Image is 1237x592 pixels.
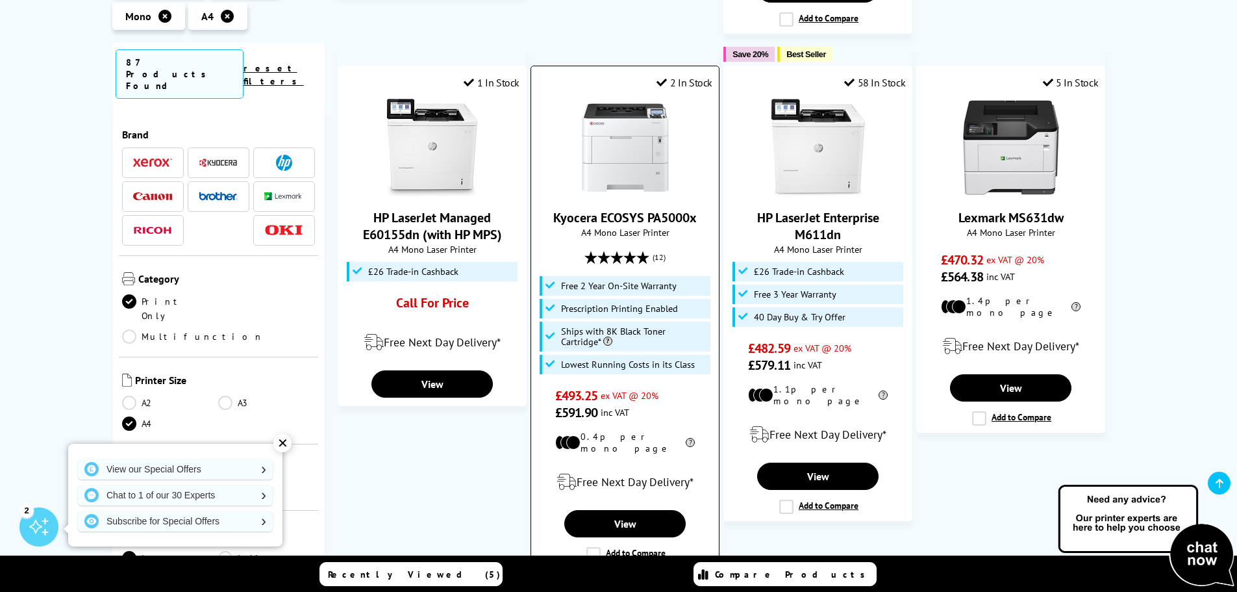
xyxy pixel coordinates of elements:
a: Lexmark [264,188,303,205]
a: Lexmark MS631dw [962,186,1060,199]
a: View our Special Offers [78,459,273,480]
a: View [564,510,685,537]
span: A4 Mono Laser Printer [538,226,712,238]
a: Kyocera [199,155,238,171]
a: HP LaserJet Enterprise M611dn [757,209,879,243]
a: Xerox [133,155,172,171]
div: modal_delivery [731,417,905,453]
span: Prescription Printing Enabled [561,303,678,314]
li: 1.1p per mono page [748,383,888,407]
div: modal_delivery [538,464,712,500]
span: (12) [653,245,666,270]
label: Add to Compare [972,411,1051,426]
span: £579.11 [748,357,790,374]
a: A4 [122,417,219,431]
span: Free 3 Year Warranty [754,289,836,300]
a: A3 [218,396,315,410]
span: ex VAT @ 20% [793,342,851,354]
span: Mono [125,10,151,23]
a: HP LaserJet Managed E60155dn (with HP MPS) [363,209,502,243]
img: Lexmark MS631dw [962,99,1060,196]
a: Laser [122,551,219,565]
li: 1.4p per mono page [941,295,1081,318]
a: View [371,370,492,398]
span: Best Seller [786,49,826,59]
img: Category [122,272,135,285]
a: Subscribe for Special Offers [78,511,273,532]
a: Kyocera ECOSYS PA5000x [553,209,697,226]
div: modal_delivery [923,328,1098,365]
span: Ships with 8K Black Toner Cartridge* [561,326,708,347]
img: Xerox [133,158,172,167]
span: Brand [122,128,316,141]
div: 2 In Stock [656,76,712,89]
img: Lexmark [264,192,303,200]
span: A4 Mono Laser Printer [731,243,905,255]
span: Lowest Running Costs in its Class [561,359,695,370]
a: View [950,374,1071,402]
span: £564.38 [941,268,983,285]
img: Kyocera ECOSYS PA5000x [577,99,674,196]
span: £591.90 [555,404,597,421]
span: A4 Mono Laser Printer [923,226,1098,238]
a: Brother [199,188,238,205]
span: 40 Day Buy & Try Offer [754,312,845,322]
a: Multifunction [122,329,264,344]
img: Brother [199,192,238,201]
span: ex VAT @ 20% [601,389,658,402]
label: Add to Compare [586,547,666,561]
img: OKI [264,225,303,236]
a: View [757,463,878,490]
label: Add to Compare [779,500,858,514]
div: modal_delivery [345,324,519,361]
a: OKI [264,222,303,238]
div: 5 In Stock [1043,76,1099,89]
a: Ricoh [133,222,172,238]
span: A4 Mono Laser Printer [345,243,519,255]
div: 2 [19,503,34,517]
img: HP LaserJet Managed E60155dn (with HP MPS) [384,99,481,196]
a: A2 [122,396,219,410]
a: Recently Viewed (5) [319,562,503,586]
span: inc VAT [601,406,629,418]
a: HP [264,155,303,171]
button: Save 20% [723,47,775,62]
span: £26 Trade-in Cashback [368,266,458,277]
button: Best Seller [777,47,832,62]
div: Call For Price [362,294,502,318]
a: Chat to 1 of our 30 Experts [78,485,273,506]
span: Compare Products [715,569,872,580]
img: Ricoh [133,227,172,234]
a: Kyocera ECOSYS PA5000x [577,186,674,199]
a: Print Only [122,294,219,323]
span: £482.59 [748,340,790,357]
span: Recently Viewed (5) [328,569,501,580]
span: £26 Trade-in Cashback [754,266,844,277]
div: 58 In Stock [844,76,905,89]
a: Inkjet [218,551,315,565]
span: A4 [201,10,214,23]
img: Open Live Chat window [1055,483,1237,589]
a: Compare Products [693,562,877,586]
span: inc VAT [986,270,1015,283]
span: Category [138,272,316,288]
a: HP LaserJet Enterprise M611dn [769,186,867,199]
a: Lexmark MS631dw [958,209,1064,226]
a: HP LaserJet Managed E60155dn (with HP MPS) [384,186,481,199]
span: Save 20% [732,49,768,59]
img: HP [276,155,292,171]
a: Canon [133,188,172,205]
a: reset filters [244,62,304,87]
li: 0.4p per mono page [555,431,695,454]
span: inc VAT [793,359,822,371]
span: Printer Size [135,374,316,389]
div: 1 In Stock [464,76,519,89]
img: Canon [133,192,172,201]
div: ✕ [273,434,292,452]
img: Printer Size [122,374,132,387]
img: HP LaserJet Enterprise M611dn [769,99,867,196]
img: Kyocera [199,158,238,168]
span: £470.32 [941,251,983,268]
span: ex VAT @ 20% [986,253,1044,266]
label: Add to Compare [779,12,858,27]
